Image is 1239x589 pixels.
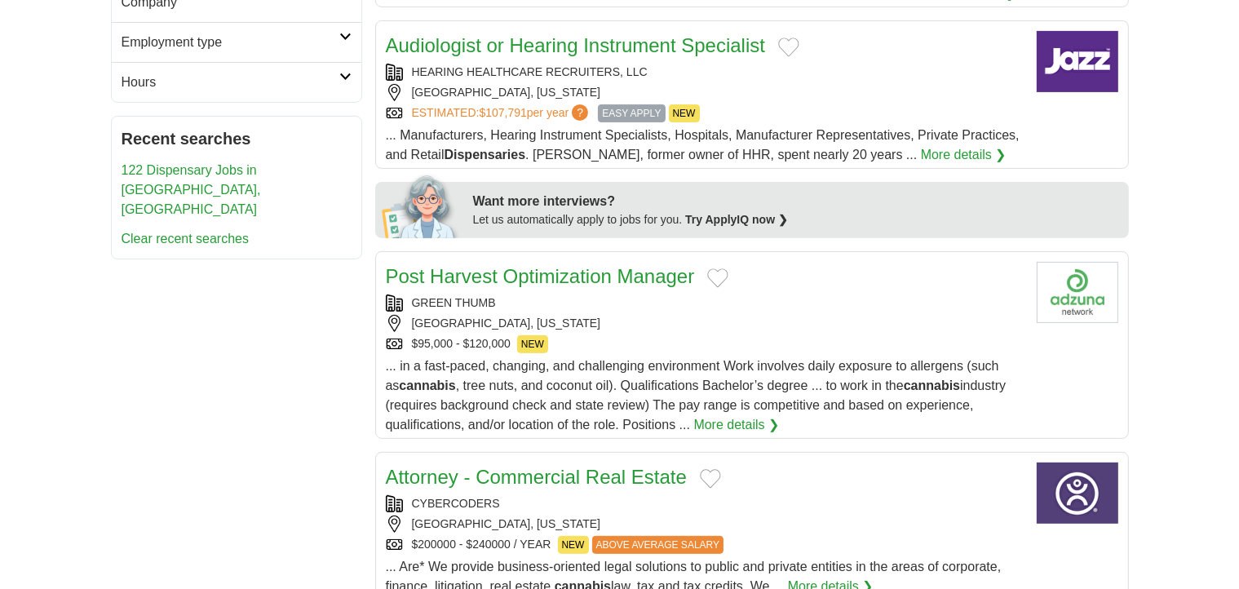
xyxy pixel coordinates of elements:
[122,73,339,92] h2: Hours
[921,145,1007,165] a: More details ❯
[1037,262,1118,323] img: Company logo
[386,466,687,488] a: Attorney - Commercial Real Estate
[1037,463,1118,524] img: CyberCoders logo
[473,211,1119,228] div: Let us automatically apply to jobs for you.
[386,359,1007,432] span: ... in a fast-paced, changing, and challenging environment Work involves daily exposure to allerg...
[558,536,589,554] span: NEW
[386,335,1024,353] div: $95,000 - $120,000
[122,126,352,151] h2: Recent searches
[473,192,1119,211] div: Want more interviews?
[386,315,1024,332] div: [GEOGRAPHIC_DATA], [US_STATE]
[112,62,361,102] a: Hours
[694,415,780,435] a: More details ❯
[1037,31,1118,92] img: Company logo
[386,536,1024,554] div: $200000 - $240000 / YEAR
[707,268,728,288] button: Add to favorite jobs
[386,84,1024,101] div: [GEOGRAPHIC_DATA], [US_STATE]
[598,104,665,122] span: EASY APPLY
[386,294,1024,312] div: GREEN THUMB
[592,536,724,554] span: ABOVE AVERAGE SALARY
[479,106,526,119] span: $107,791
[122,232,250,246] a: Clear recent searches
[904,379,960,392] strong: cannabis
[112,22,361,62] a: Employment type
[412,104,592,122] a: ESTIMATED:$107,791per year?
[399,379,455,392] strong: cannabis
[669,104,700,122] span: NEW
[382,173,461,238] img: apply-iq-scientist.png
[386,128,1020,162] span: ... Manufacturers, Hearing Instrument Specialists, Hospitals, Manufacturer Representatives, Priva...
[412,497,500,510] a: CYBERCODERS
[386,516,1024,533] div: [GEOGRAPHIC_DATA], [US_STATE]
[517,335,548,353] span: NEW
[386,64,1024,81] div: HEARING HEALTHCARE RECRUITERS, LLC
[445,148,526,162] strong: Dispensaries
[122,163,261,216] a: 122 Dispensary Jobs in [GEOGRAPHIC_DATA], [GEOGRAPHIC_DATA]
[386,34,766,56] a: Audiologist or Hearing Instrument Specialist
[685,213,788,226] a: Try ApplyIQ now ❯
[572,104,588,121] span: ?
[386,265,695,287] a: Post Harvest Optimization Manager
[778,38,799,57] button: Add to favorite jobs
[122,33,339,52] h2: Employment type
[700,469,721,489] button: Add to favorite jobs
